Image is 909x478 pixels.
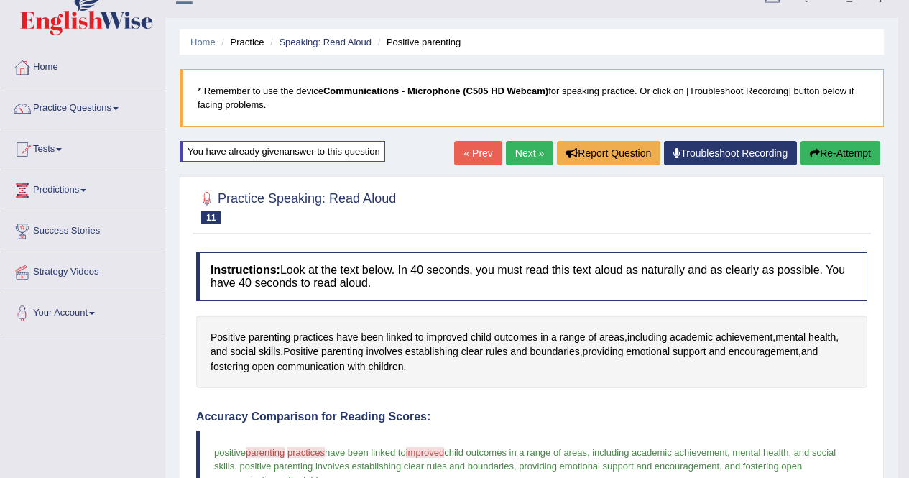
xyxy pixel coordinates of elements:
[727,447,730,458] span: ,
[454,141,502,165] a: « Prev
[211,330,246,345] span: Click to see word definition
[673,344,706,359] span: Click to see word definition
[201,211,221,224] span: 11
[190,37,216,47] a: Home
[732,447,788,458] span: mental health
[588,330,596,345] span: Click to see word definition
[196,188,396,224] h2: Practice Speaking: Read Aloud
[494,330,538,345] span: Click to see word definition
[230,344,256,359] span: Click to see word definition
[252,359,274,374] span: Click to see word definition
[800,141,880,165] button: Re-Attempt
[348,359,366,374] span: Click to see word definition
[510,344,527,359] span: Click to see word definition
[1,88,165,124] a: Practice Questions
[196,410,867,423] h4: Accuracy Comparison for Reading Scores:
[211,359,249,374] span: Click to see word definition
[519,461,719,472] span: providing emotional support and encouragement
[599,330,624,345] span: Click to see word definition
[321,344,363,359] span: Click to see word definition
[592,447,727,458] span: including academic achievement
[249,330,290,345] span: Click to see word definition
[627,330,667,345] span: Click to see word definition
[196,252,867,300] h4: Look at the text below. In 40 seconds, you must read this text aloud as naturally and as clearly ...
[336,330,358,345] span: Click to see word definition
[540,330,548,345] span: Click to see word definition
[277,359,345,374] span: Click to see word definition
[557,141,660,165] button: Report Question
[729,344,798,359] span: Click to see word definition
[716,330,772,345] span: Click to see word definition
[801,344,818,359] span: Click to see word definition
[405,344,458,359] span: Click to see word definition
[279,37,372,47] a: Speaking: Read Aloud
[461,344,483,359] span: Click to see word definition
[775,330,806,345] span: Click to see word definition
[259,344,280,359] span: Click to see word definition
[709,344,726,359] span: Click to see word definition
[415,330,424,345] span: Click to see word definition
[426,330,468,345] span: Click to see word definition
[664,141,797,165] a: Troubleshoot Recording
[1,211,165,247] a: Success Stories
[1,129,165,165] a: Tests
[626,344,670,359] span: Click to see word definition
[583,344,624,359] span: Click to see word definition
[471,330,492,345] span: Click to see word definition
[211,264,280,276] b: Instructions:
[180,141,385,162] div: You have already given answer to this question
[1,170,165,206] a: Predictions
[808,330,836,345] span: Click to see word definition
[283,344,318,359] span: Click to see word definition
[386,330,412,345] span: Click to see word definition
[325,447,406,458] span: have been linked to
[234,461,237,472] span: .
[368,359,403,374] span: Click to see word definition
[366,344,402,359] span: Click to see word definition
[214,447,246,458] span: positive
[211,344,227,359] span: Click to see word definition
[514,461,517,472] span: ,
[587,447,590,458] span: ,
[239,461,514,472] span: positive parenting involves establishing clear rules and boundaries
[560,330,586,345] span: Click to see word definition
[293,330,333,345] span: Click to see word definition
[1,293,165,329] a: Your Account
[218,35,264,49] li: Practice
[406,447,444,458] span: improved
[530,344,579,359] span: Click to see word definition
[361,330,383,345] span: Click to see word definition
[551,330,557,345] span: Click to see word definition
[788,447,791,458] span: ,
[287,447,325,458] span: practices
[506,141,553,165] a: Next »
[670,330,713,345] span: Click to see word definition
[1,252,165,288] a: Strategy Videos
[196,316,867,389] div: , , , . , , .
[180,69,884,127] blockquote: * Remember to use the device for speaking practice. Or click on [Troubleshoot Recording] button b...
[246,447,285,458] span: parenting
[444,447,587,458] span: child outcomes in a range of areas
[374,35,461,49] li: Positive parenting
[719,461,722,472] span: ,
[323,86,548,96] b: Communications - Microphone (C505 HD Webcam)
[1,47,165,83] a: Home
[486,344,507,359] span: Click to see word definition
